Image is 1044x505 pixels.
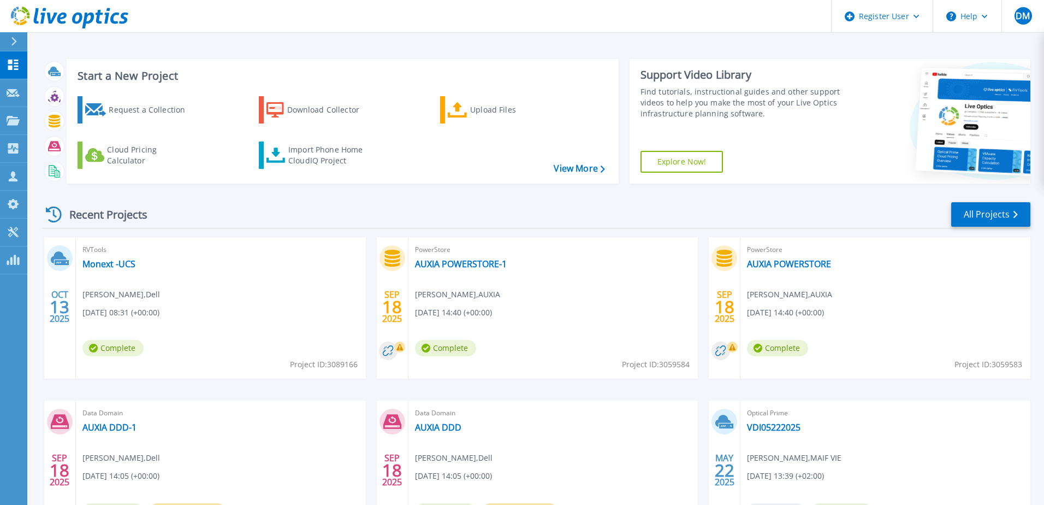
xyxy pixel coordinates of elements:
[415,470,492,482] span: [DATE] 14:05 (+00:00)
[42,201,162,228] div: Recent Projects
[415,340,476,356] span: Complete
[747,259,831,269] a: AUXIA POWERSTORE
[109,99,196,121] div: Request a Collection
[288,144,373,166] div: Import Phone Home CloudIQ Project
[259,96,381,124] a: Download Collector
[290,359,358,371] span: Project ID: 3089166
[714,450,735,490] div: MAY 2025
[747,340,808,356] span: Complete
[715,302,734,312] span: 18
[415,244,692,256] span: PowerStore
[747,289,832,301] span: [PERSON_NAME] , AUXIA
[82,470,159,482] span: [DATE] 14:05 (+00:00)
[640,68,845,82] div: Support Video Library
[470,99,557,121] div: Upload Files
[415,289,500,301] span: [PERSON_NAME] , AUXIA
[747,407,1024,419] span: Optical Prime
[640,86,845,119] div: Find tutorials, instructional guides and other support videos to help you make the most of your L...
[1016,11,1030,20] span: DM
[82,244,359,256] span: RVTools
[107,144,194,166] div: Cloud Pricing Calculator
[715,466,734,475] span: 22
[50,302,69,312] span: 13
[82,289,160,301] span: [PERSON_NAME] , Dell
[382,466,402,475] span: 18
[82,259,135,269] a: Monext -UCS
[82,340,144,356] span: Complete
[415,422,461,433] a: AUXIA DDD
[78,142,199,169] a: Cloud Pricing Calculator
[82,407,359,419] span: Data Domain
[554,163,604,174] a: View More
[50,466,69,475] span: 18
[747,422,800,433] a: VDI05222025
[287,99,375,121] div: Download Collector
[382,287,402,327] div: SEP 2025
[714,287,735,327] div: SEP 2025
[49,287,70,327] div: OCT 2025
[747,452,841,464] span: [PERSON_NAME] , MAIF VIE
[622,359,690,371] span: Project ID: 3059584
[440,96,562,124] a: Upload Files
[382,302,402,312] span: 18
[82,452,160,464] span: [PERSON_NAME] , Dell
[415,452,493,464] span: [PERSON_NAME] , Dell
[82,422,137,433] a: AUXIA DDD-1
[382,450,402,490] div: SEP 2025
[78,96,199,124] a: Request a Collection
[640,151,723,173] a: Explore Now!
[415,259,507,269] a: AUXIA POWERSTORE-1
[78,70,604,82] h3: Start a New Project
[747,307,824,319] span: [DATE] 14:40 (+00:00)
[415,307,492,319] span: [DATE] 14:40 (+00:00)
[747,470,824,482] span: [DATE] 13:39 (+02:00)
[954,359,1022,371] span: Project ID: 3059583
[951,202,1030,227] a: All Projects
[82,307,159,319] span: [DATE] 08:31 (+00:00)
[747,244,1024,256] span: PowerStore
[49,450,70,490] div: SEP 2025
[415,407,692,419] span: Data Domain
